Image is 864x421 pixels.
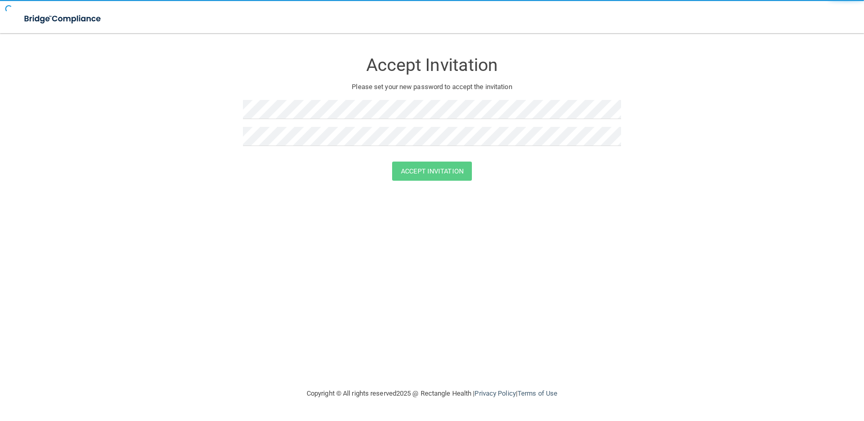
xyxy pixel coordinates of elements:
[474,389,515,397] a: Privacy Policy
[392,162,472,181] button: Accept Invitation
[243,377,621,410] div: Copyright © All rights reserved 2025 @ Rectangle Health | |
[517,389,557,397] a: Terms of Use
[243,55,621,75] h3: Accept Invitation
[16,8,111,30] img: bridge_compliance_login_screen.278c3ca4.svg
[251,81,613,93] p: Please set your new password to accept the invitation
